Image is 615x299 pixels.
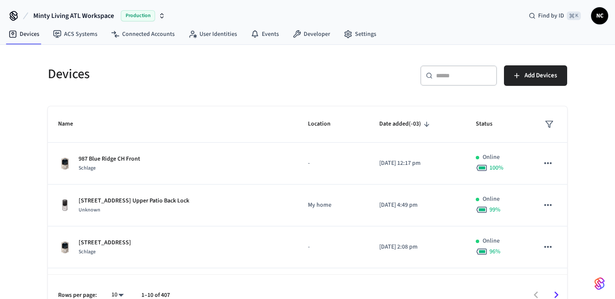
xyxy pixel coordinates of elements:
[489,247,501,256] span: 96 %
[58,157,72,170] img: Schlage Sense Smart Deadbolt with Camelot Trim, Front
[489,164,504,172] span: 100 %
[379,201,455,210] p: [DATE] 4:49 pm
[379,117,432,131] span: Date added(-03)
[594,277,605,290] img: SeamLogoGradient.69752ec5.svg
[79,155,140,164] p: 987 Blue Ridge CH Front
[524,70,557,81] span: Add Devices
[504,65,567,86] button: Add Devices
[121,10,155,21] span: Production
[591,7,608,24] button: NC
[79,196,189,205] p: [STREET_ADDRESS] Upper Patio Back Lock
[244,26,286,42] a: Events
[308,201,359,210] p: My home
[46,26,104,42] a: ACS Systems
[48,65,302,83] h5: Devices
[58,240,72,254] img: Schlage Sense Smart Deadbolt with Camelot Trim, Front
[286,26,337,42] a: Developer
[489,205,501,214] span: 99 %
[104,26,182,42] a: Connected Accounts
[58,199,72,212] img: Yale Assure Touchscreen Wifi Smart Lock, Satin Nickel, Front
[79,248,96,255] span: Schlage
[79,238,131,247] p: [STREET_ADDRESS]
[483,153,500,162] p: Online
[379,243,455,252] p: [DATE] 2:08 pm
[79,206,100,214] span: Unknown
[476,117,504,131] span: Status
[522,8,588,23] div: Find by ID⌘ K
[592,8,607,23] span: NC
[483,237,500,246] p: Online
[2,26,46,42] a: Devices
[182,26,244,42] a: User Identities
[308,117,342,131] span: Location
[308,243,359,252] p: -
[33,11,114,21] span: Minty Living ATL Workspace
[337,26,383,42] a: Settings
[538,12,564,20] span: Find by ID
[567,12,581,20] span: ⌘ K
[58,117,84,131] span: Name
[308,159,359,168] p: -
[483,195,500,204] p: Online
[379,159,455,168] p: [DATE] 12:17 pm
[79,164,96,172] span: Schlage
